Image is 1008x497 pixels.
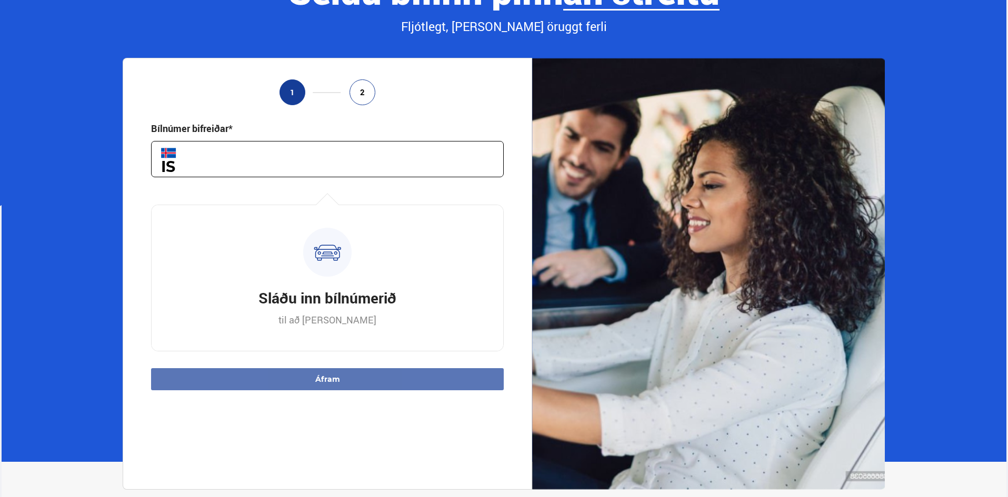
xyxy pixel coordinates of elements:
p: til að [PERSON_NAME] [278,313,376,326]
div: Bílnúmer bifreiðar* [151,122,233,135]
span: 2 [360,88,365,97]
div: Fljótlegt, [PERSON_NAME] öruggt ferli [123,18,885,36]
h3: Sláðu inn bílnúmerið [258,288,396,308]
span: 1 [290,88,295,97]
button: Áfram [151,368,504,390]
button: Opna LiveChat spjallviðmót [8,4,40,36]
